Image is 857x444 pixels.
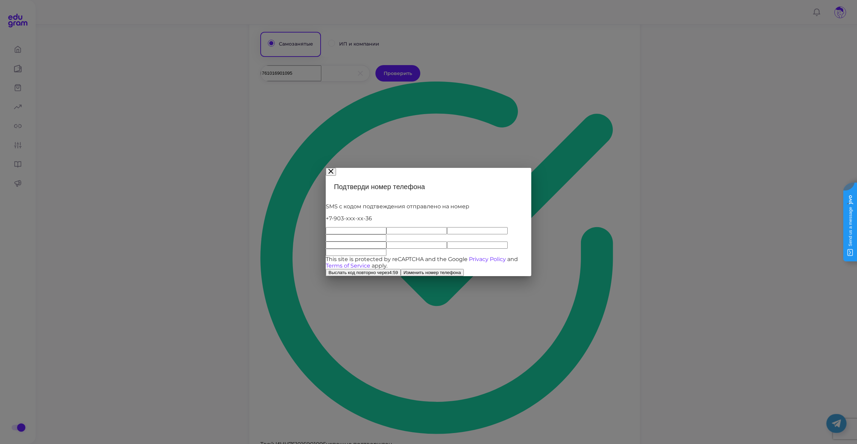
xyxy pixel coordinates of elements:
div: This site is protected by reCAPTCHA and the Google and apply. [326,256,531,269]
h2: Подтверди номер телефона [334,181,523,192]
p: SMS c кодом подтвеждения отправлено на номер [326,203,531,210]
button: Выслать код повторно через4:59 [326,269,401,276]
button: Изменить номер телефона [401,269,464,276]
a: Terms of Service [326,262,370,269]
span: Выслать код повторно через 4:59 [328,270,398,275]
p: +7-903-xxx-xx-36 [326,215,531,222]
span: Изменить номер телефона [403,270,461,275]
a: Privacy Policy [469,256,506,262]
